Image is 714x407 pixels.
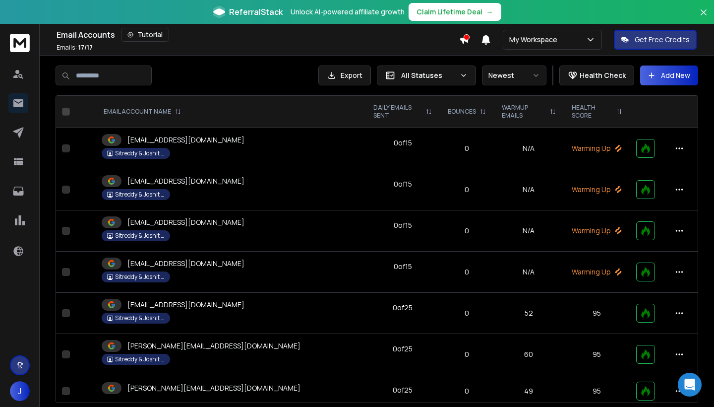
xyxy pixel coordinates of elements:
[572,104,612,120] p: HEALTH SCORE
[373,104,422,120] p: DAILY EMAILS SENT
[570,226,624,236] p: Warming Up
[115,191,165,199] p: Sitreddy & Joshit Workspace
[559,66,634,85] button: Health Check
[115,149,165,157] p: Sitreddy & Joshit Workspace
[121,28,169,42] button: Tutorial
[580,70,626,80] p: Health Check
[448,108,476,116] p: BOUNCES
[570,267,624,277] p: Warming Up
[494,210,563,252] td: N/A
[229,6,283,18] span: ReferralStack
[394,220,412,230] div: 0 of 15
[104,108,181,116] div: EMAIL ACCOUNT NAME
[115,355,165,363] p: Sitreddy & Joshit Workspace
[446,143,488,153] p: 0
[494,169,563,210] td: N/A
[127,217,244,227] p: [EMAIL_ADDRESS][DOMAIN_NAME]
[446,185,488,195] p: 0
[482,66,546,85] button: Newest
[78,43,93,52] span: 17 / 17
[318,66,371,85] button: Export
[127,176,244,186] p: [EMAIL_ADDRESS][DOMAIN_NAME]
[614,30,697,50] button: Get Free Credits
[127,135,244,145] p: [EMAIL_ADDRESS][DOMAIN_NAME]
[570,185,624,195] p: Warming Up
[446,386,488,396] p: 0
[115,232,165,240] p: Sitreddy & Joshit Workspace
[502,104,545,120] p: WARMUP EMAILS
[57,28,459,42] div: Email Accounts
[494,293,563,334] td: 52
[446,308,488,318] p: 0
[494,334,563,375] td: 60
[115,314,165,322] p: Sitreddy & Joshit Workspace
[409,3,501,21] button: Claim Lifetime Deal→
[393,344,413,354] div: 0 of 25
[509,35,561,45] p: My Workspace
[446,349,488,359] p: 0
[570,143,624,153] p: Warming Up
[697,6,710,30] button: Close banner
[564,334,630,375] td: 95
[394,179,412,189] div: 0 of 15
[127,383,300,393] p: [PERSON_NAME][EMAIL_ADDRESS][DOMAIN_NAME]
[10,381,30,401] button: J
[127,300,244,310] p: [EMAIL_ADDRESS][DOMAIN_NAME]
[115,273,165,281] p: Sitreddy & Joshit Workspace
[57,44,93,52] p: Emails :
[393,303,413,313] div: 0 of 25
[446,226,488,236] p: 0
[678,373,702,397] div: Open Intercom Messenger
[401,70,456,80] p: All Statuses
[564,293,630,334] td: 95
[394,138,412,148] div: 0 of 15
[446,267,488,277] p: 0
[127,259,244,269] p: [EMAIL_ADDRESS][DOMAIN_NAME]
[640,66,698,85] button: Add New
[393,385,413,395] div: 0 of 25
[291,7,405,17] p: Unlock AI-powered affiliate growth
[494,128,563,169] td: N/A
[635,35,690,45] p: Get Free Credits
[494,252,563,293] td: N/A
[486,7,493,17] span: →
[394,262,412,271] div: 0 of 15
[127,341,300,351] p: [PERSON_NAME][EMAIL_ADDRESS][DOMAIN_NAME]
